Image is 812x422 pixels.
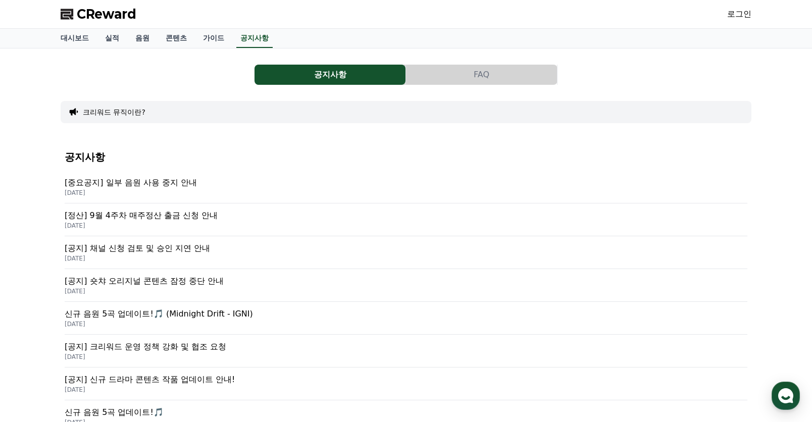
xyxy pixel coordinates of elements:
a: CReward [61,6,136,22]
span: 홈 [32,335,38,343]
button: FAQ [406,65,557,85]
a: 대시보드 [53,29,97,48]
p: [DATE] [65,222,747,230]
h4: 공지사항 [65,151,747,163]
p: [DATE] [65,386,747,394]
a: 음원 [127,29,158,48]
a: 콘텐츠 [158,29,195,48]
span: 대화 [92,336,105,344]
p: [공지] 신규 드라마 콘텐츠 작품 업데이트 안내! [65,374,747,386]
a: 설정 [130,320,194,345]
p: [공지] 채널 신청 검토 및 승인 지연 안내 [65,242,747,254]
p: [중요공지] 일부 음원 사용 중지 안내 [65,177,747,189]
a: 가이드 [195,29,232,48]
a: [공지] 신규 드라마 콘텐츠 작품 업데이트 안내! [DATE] [65,367,747,400]
a: 실적 [97,29,127,48]
button: 공지사항 [255,65,405,85]
a: 공지사항 [255,65,406,85]
p: [DATE] [65,254,747,262]
a: 대화 [67,320,130,345]
p: 신규 음원 5곡 업데이트!🎵 (Midnight Drift - IGNI) [65,308,747,320]
a: 홈 [3,320,67,345]
button: 크리워드 뮤직이란? [83,107,145,117]
p: [DATE] [65,320,747,328]
span: CReward [77,6,136,22]
a: [정산] 9월 4주차 매주정산 출금 신청 안내 [DATE] [65,203,747,236]
p: [DATE] [65,287,747,295]
a: [공지] 크리워드 운영 정책 강화 및 협조 요청 [DATE] [65,335,747,367]
p: 신규 음원 5곡 업데이트!🎵 [65,406,747,418]
p: [공지] 크리워드 운영 정책 강화 및 협조 요청 [65,341,747,353]
a: [공지] 숏챠 오리지널 콘텐츠 잠정 중단 안내 [DATE] [65,269,747,302]
p: [DATE] [65,189,747,197]
a: [공지] 채널 신청 검토 및 승인 지연 안내 [DATE] [65,236,747,269]
p: [정산] 9월 4주차 매주정산 출금 신청 안내 [65,209,747,222]
a: 로그인 [727,8,751,20]
a: 공지사항 [236,29,273,48]
a: [중요공지] 일부 음원 사용 중지 안내 [DATE] [65,171,747,203]
p: [공지] 숏챠 오리지널 콘텐츠 잠정 중단 안내 [65,275,747,287]
p: [DATE] [65,353,747,361]
a: 신규 음원 5곡 업데이트!🎵 (Midnight Drift - IGNI) [DATE] [65,302,747,335]
span: 설정 [156,335,168,343]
